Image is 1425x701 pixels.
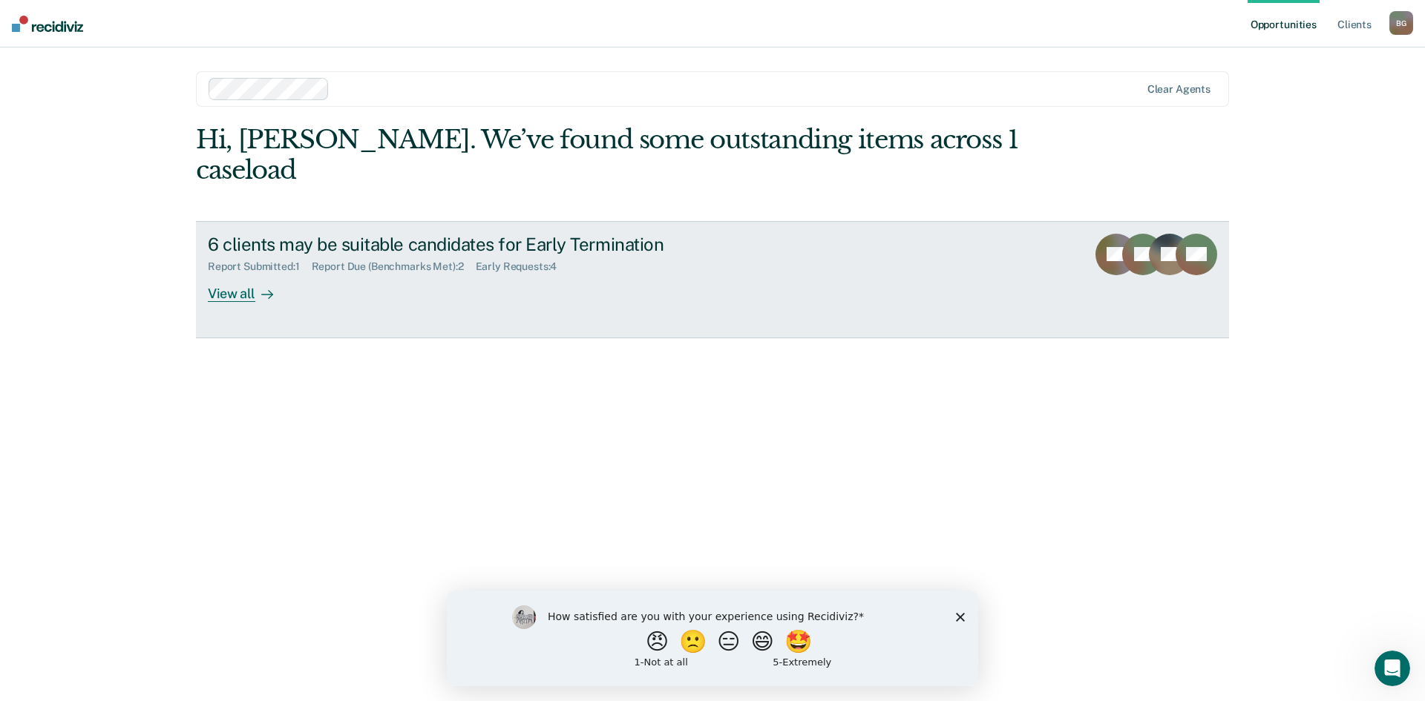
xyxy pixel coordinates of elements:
[447,590,978,686] iframe: Survey by Kim from Recidiviz
[208,234,729,255] div: 6 clients may be suitable candidates for Early Termination
[196,125,1023,185] div: Hi, [PERSON_NAME]. We’ve found some outstanding items across 1 caseload
[1389,11,1413,35] button: BG
[1375,651,1410,686] iframe: Intercom live chat
[12,16,83,32] img: Recidiviz
[208,260,312,273] div: Report Submitted : 1
[1389,11,1413,35] div: B G
[476,260,569,273] div: Early Requests : 4
[196,221,1229,338] a: 6 clients may be suitable candidates for Early TerminationReport Submitted:1Report Due (Benchmark...
[208,273,291,302] div: View all
[1147,83,1211,96] div: Clear agents
[312,260,476,273] div: Report Due (Benchmarks Met) : 2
